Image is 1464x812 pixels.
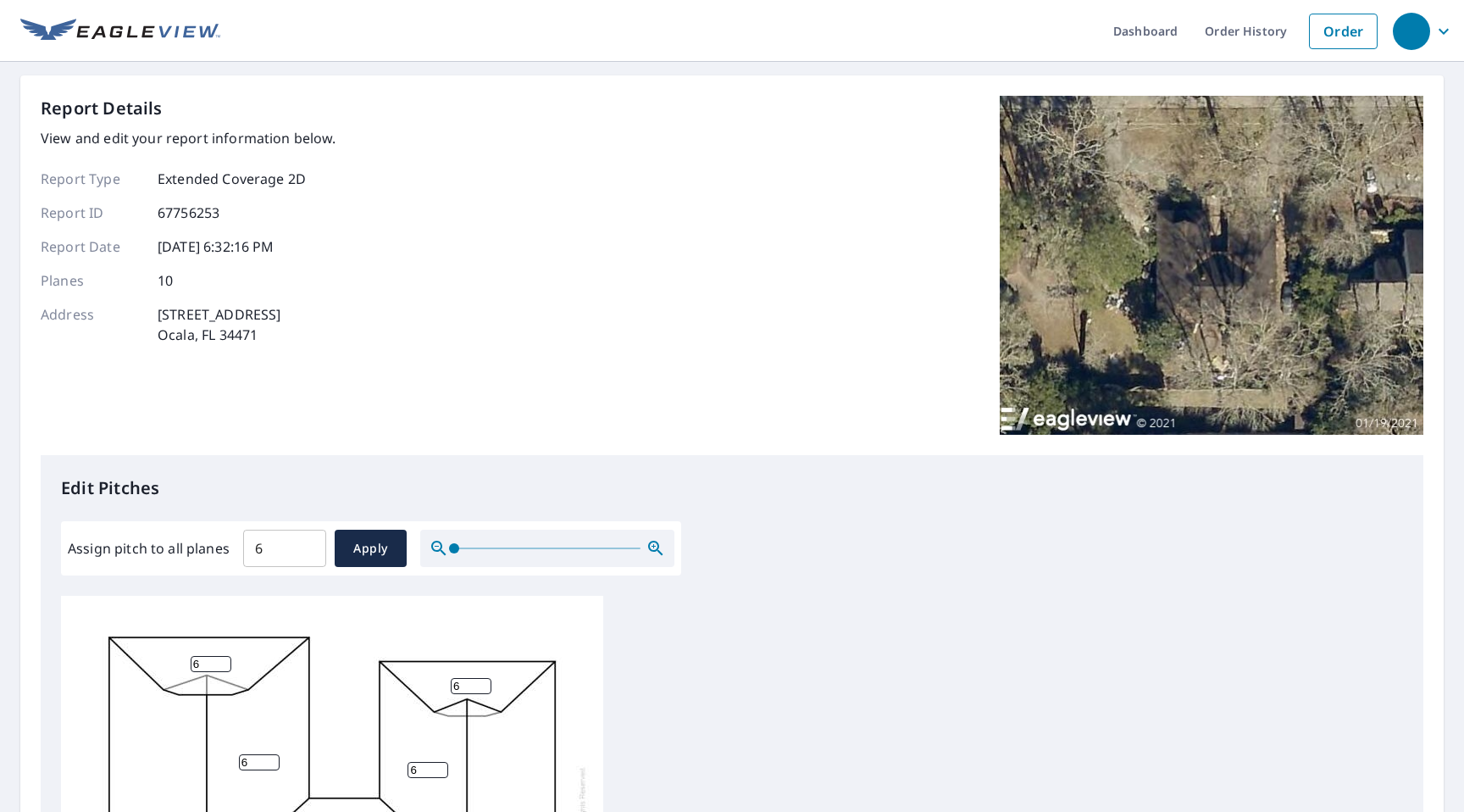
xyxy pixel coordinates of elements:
[20,19,220,44] img: EV Logo
[243,525,326,572] input: 00.0
[41,128,336,148] p: View and edit your report information below.
[1000,96,1423,435] img: Top image
[41,169,142,189] p: Report Type
[335,530,407,567] button: Apply
[1309,14,1378,49] a: Order
[41,304,142,345] p: Address
[41,236,142,257] p: Report Date
[158,169,306,189] p: Extended Coverage 2D
[158,304,280,345] p: [STREET_ADDRESS] Ocala, FL 34471
[158,203,219,223] p: 67756253
[41,96,163,121] p: Report Details
[158,236,274,257] p: [DATE] 6:32:16 PM
[61,476,1403,501] p: Edit Pitches
[41,270,142,291] p: Planes
[348,538,393,559] span: Apply
[68,538,230,559] label: Assign pitch to all planes
[158,270,173,291] p: 10
[41,203,142,223] p: Report ID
